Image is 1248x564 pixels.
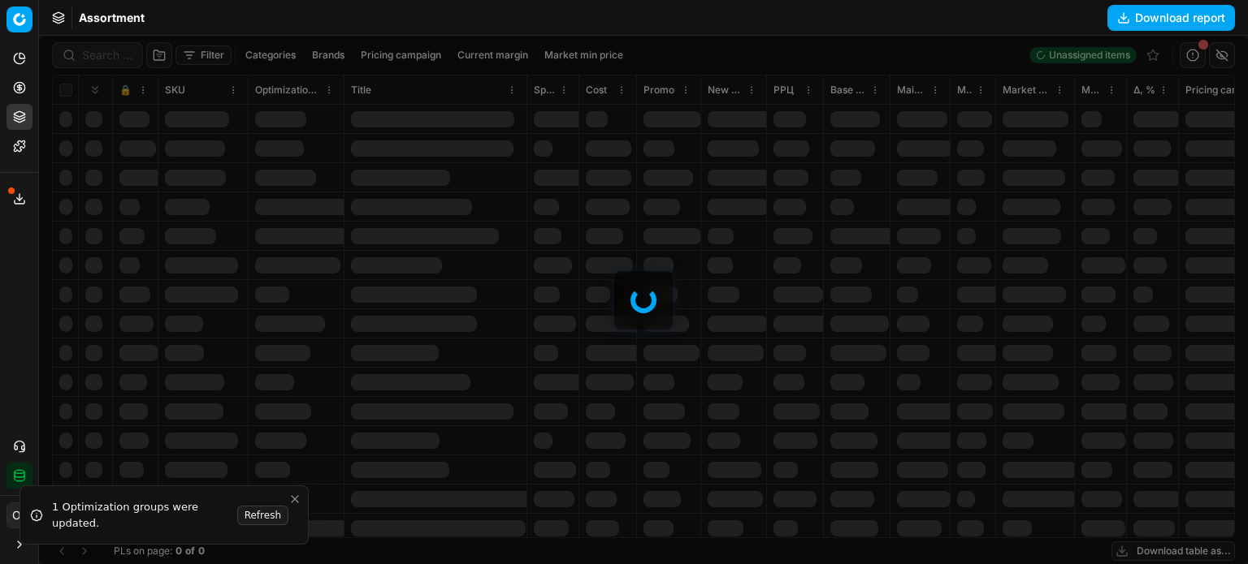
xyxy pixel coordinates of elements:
[52,499,232,531] div: 1 Optimization groups were updated.
[79,10,145,26] span: Assortment
[6,502,32,528] button: ОГ
[285,489,305,509] button: Close toast
[7,503,32,527] span: ОГ
[79,10,145,26] nav: breadcrumb
[237,506,288,525] button: Refresh
[1107,5,1235,31] button: Download report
